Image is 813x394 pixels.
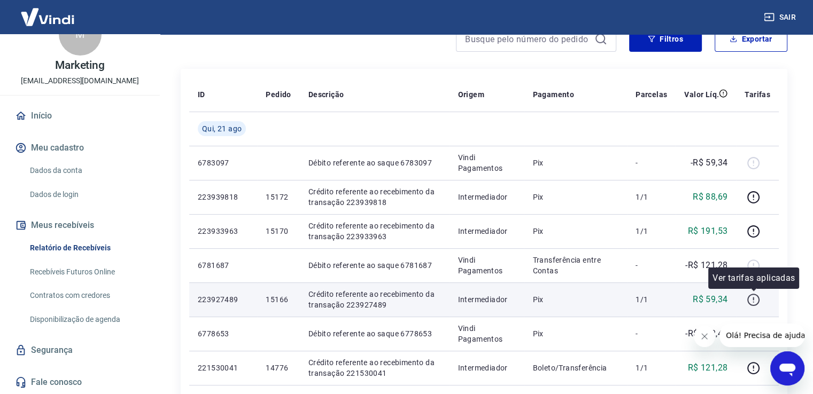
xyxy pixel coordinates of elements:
[532,328,618,339] p: Pix
[13,104,147,128] a: Início
[458,294,515,305] p: Intermediador
[266,363,291,373] p: 14776
[266,294,291,305] p: 15166
[308,186,441,208] p: Crédito referente ao recebimento da transação 223939818
[713,272,795,285] p: Ver tarifas aplicadas
[6,7,90,16] span: Olá! Precisa de ajuda?
[685,259,727,272] p: -R$ 121,28
[636,363,667,373] p: 1/1
[308,220,441,242] p: Crédito referente ao recebimento da transação 223933963
[458,192,515,202] p: Intermediador
[715,26,787,52] button: Exportar
[13,371,147,394] a: Fale conosco
[762,7,800,27] button: Sair
[26,237,147,259] a: Relatório de Recebíveis
[308,289,441,310] p: Crédito referente ao recebimento da transação 223927489
[636,226,667,237] p: 1/1
[636,192,667,202] p: 1/1
[694,326,715,347] iframe: Fechar mensagem
[13,1,82,33] img: Vindi
[308,157,441,168] p: Débito referente ao saque 6783097
[688,361,728,374] p: R$ 121,28
[308,357,441,379] p: Crédito referente ao recebimento da transação 221530041
[532,89,574,100] p: Pagamento
[266,192,291,202] p: 15172
[636,294,667,305] p: 1/1
[532,192,618,202] p: Pix
[465,31,590,47] input: Busque pelo número do pedido
[629,26,702,52] button: Filtros
[198,192,249,202] p: 223939818
[198,260,249,271] p: 6781687
[532,157,618,168] p: Pix
[266,89,291,100] p: Pedido
[26,285,147,306] a: Contratos com credores
[691,156,728,169] p: -R$ 59,34
[532,255,618,276] p: Transferência entre Contas
[684,89,719,100] p: Valor Líq.
[458,226,515,237] p: Intermediador
[13,338,147,362] a: Segurança
[636,328,667,339] p: -
[685,327,727,340] p: -R$ 762,47
[202,123,242,134] span: Qui, 21 ago
[198,328,249,339] p: 6778653
[13,214,147,237] button: Meus recebíveis
[26,160,147,182] a: Dados da conta
[198,363,249,373] p: 221530041
[266,226,291,237] p: 15170
[13,136,147,160] button: Meu cadastro
[636,89,667,100] p: Parcelas
[308,260,441,271] p: Débito referente ao saque 6781687
[198,226,249,237] p: 223933963
[688,225,728,238] p: R$ 191,53
[198,89,205,100] p: ID
[59,13,102,56] div: M
[198,157,249,168] p: 6783097
[26,261,147,283] a: Recebíveis Futuros Online
[636,157,667,168] p: -
[693,293,727,306] p: R$ 59,34
[745,89,770,100] p: Tarifas
[26,309,147,330] a: Disponibilização de agenda
[719,324,804,347] iframe: Mensagem da empresa
[458,89,484,100] p: Origem
[532,294,618,305] p: Pix
[308,328,441,339] p: Débito referente ao saque 6778653
[26,184,147,206] a: Dados de login
[55,60,105,71] p: Marketing
[21,75,139,86] p: [EMAIL_ADDRESS][DOMAIN_NAME]
[198,294,249,305] p: 223927489
[693,191,727,203] p: R$ 88,69
[532,363,618,373] p: Boleto/Transferência
[458,363,515,373] p: Intermediador
[532,226,618,237] p: Pix
[308,89,344,100] p: Descrição
[770,351,804,385] iframe: Botão para abrir a janela de mensagens
[636,260,667,271] p: -
[458,323,515,344] p: Vindi Pagamentos
[458,152,515,174] p: Vindi Pagamentos
[458,255,515,276] p: Vindi Pagamentos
